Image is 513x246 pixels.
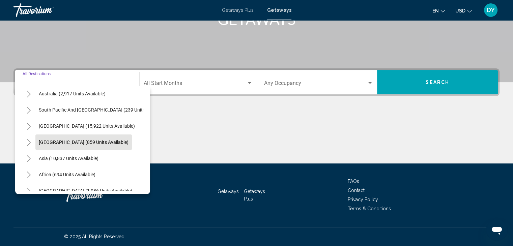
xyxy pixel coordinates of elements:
[432,6,445,16] button: Change language
[39,107,167,113] span: South Pacific and [GEOGRAPHIC_DATA] (239 units available)
[22,103,35,117] button: Toggle South Pacific and Oceania (239 units available)
[39,172,95,177] span: Africa (694 units available)
[348,188,365,193] a: Contact
[22,119,35,133] button: Toggle South America (15,922 units available)
[222,7,254,13] a: Getaways Plus
[13,3,215,17] a: Travorium
[348,179,359,184] a: FAQs
[64,185,132,205] a: Travorium
[377,70,498,94] button: Search
[39,156,98,161] span: Asia (10,837 units available)
[244,189,265,202] a: Getaways Plus
[35,134,132,150] button: [GEOGRAPHIC_DATA] (859 units available)
[486,219,508,241] iframe: Button to launch messaging window
[267,7,291,13] a: Getaways
[35,183,136,198] button: [GEOGRAPHIC_DATA] (1,086 units available)
[35,167,99,182] button: Africa (694 units available)
[39,123,135,129] span: [GEOGRAPHIC_DATA] (15,922 units available)
[22,184,35,197] button: Toggle Middle East (1,086 units available)
[39,91,106,96] span: Australia (2,917 units available)
[455,6,472,16] button: Change currency
[22,87,35,100] button: Toggle Australia (2,917 units available)
[348,206,391,211] a: Terms & Conditions
[39,140,129,145] span: [GEOGRAPHIC_DATA] (859 units available)
[348,197,378,202] a: Privacy Policy
[22,135,35,149] button: Toggle Central America (859 units available)
[426,80,449,85] span: Search
[22,168,35,181] button: Toggle Africa (694 units available)
[218,189,239,194] a: Getaways
[487,7,495,13] span: DY
[64,234,125,239] span: © 2025 All Rights Reserved.
[15,70,498,94] div: Search widget
[35,86,109,101] button: Australia (2,917 units available)
[35,151,102,166] button: Asia (10,837 units available)
[39,188,132,193] span: [GEOGRAPHIC_DATA] (1,086 units available)
[455,8,465,13] span: USD
[35,102,170,118] button: South Pacific and [GEOGRAPHIC_DATA] (239 units available)
[35,118,138,134] button: [GEOGRAPHIC_DATA] (15,922 units available)
[482,3,500,17] button: User Menu
[22,152,35,165] button: Toggle Asia (10,837 units available)
[432,8,439,13] span: en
